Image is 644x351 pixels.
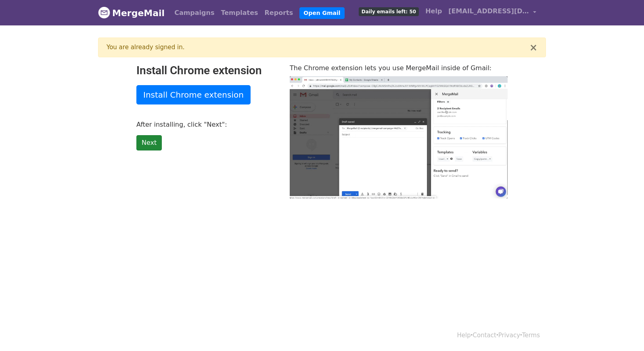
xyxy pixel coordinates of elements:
[98,4,165,21] a: MergeMail
[359,7,419,16] span: Daily emails left: 50
[473,332,496,339] a: Contact
[448,6,529,16] span: [EMAIL_ADDRESS][DOMAIN_NAME]
[299,7,344,19] a: Open Gmail
[136,135,162,150] a: Next
[107,43,529,52] div: You are already signed in.
[136,64,278,77] h2: Install Chrome extension
[457,332,471,339] a: Help
[217,5,261,21] a: Templates
[171,5,217,21] a: Campaigns
[136,85,251,104] a: Install Chrome extension
[290,64,508,72] p: The Chrome extension lets you use MergeMail inside of Gmail:
[529,43,537,52] button: ×
[498,332,520,339] a: Privacy
[422,3,445,19] a: Help
[98,6,110,19] img: MergeMail logo
[136,120,278,129] p: After installing, click "Next":
[604,312,644,351] iframe: Chat Widget
[445,3,539,22] a: [EMAIL_ADDRESS][DOMAIN_NAME]
[522,332,540,339] a: Terms
[355,3,422,19] a: Daily emails left: 50
[261,5,297,21] a: Reports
